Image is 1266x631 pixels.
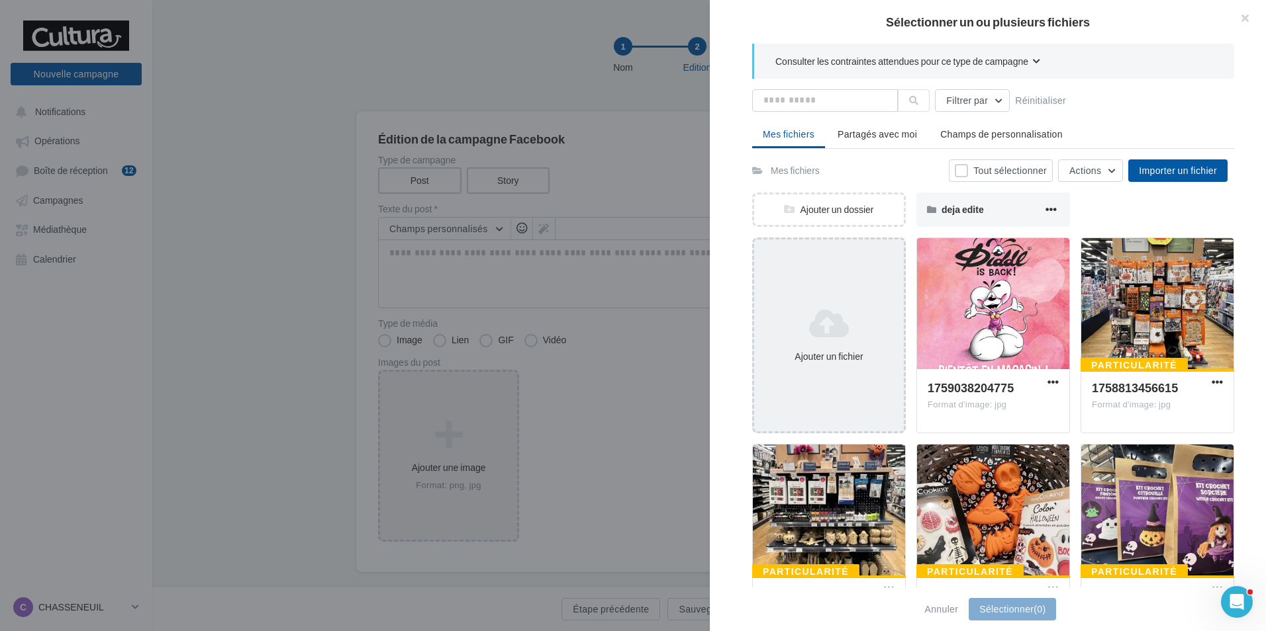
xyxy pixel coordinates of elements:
button: Filtrer par [935,89,1010,112]
span: (0) [1034,603,1046,614]
span: deja edite [942,204,984,215]
span: 1758813450542 [1092,587,1178,601]
div: Ajouter un fichier [759,350,899,363]
span: Consulter les contraintes attendues pour ce type de campagne [775,55,1028,68]
div: Particularité [752,564,859,579]
span: 1759038204775 [928,380,1014,395]
span: Importer un fichier [1139,165,1217,176]
button: Consulter les contraintes attendues pour ce type de campagne [775,54,1040,71]
span: 1758813443936 [928,587,1014,601]
span: Actions [1069,165,1101,176]
button: Importer un fichier [1128,159,1228,182]
div: Ajouter un dossier [754,203,904,216]
div: Format d'image: jpg [928,399,1059,411]
span: Mes fichiers [763,128,814,140]
div: Mes fichiers [771,164,820,177]
button: Actions [1058,159,1123,182]
span: Champs de personnalisation [940,128,1063,140]
button: Annuler [920,601,964,617]
div: Particularité [1081,358,1188,372]
div: Particularité [1081,564,1188,579]
button: Réinitialiser [1010,93,1071,108]
iframe: Intercom live chat [1221,586,1253,618]
button: Sélectionner(0) [969,598,1056,620]
span: 1758813456615 [1092,380,1178,395]
h2: Sélectionner un ou plusieurs fichiers [731,16,1245,28]
span: Partagés avec moi [838,128,917,140]
span: 1758813467500 [763,587,850,601]
div: Format d'image: jpg [1092,399,1223,411]
button: Tout sélectionner [949,159,1053,182]
div: Particularité [916,564,1024,579]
